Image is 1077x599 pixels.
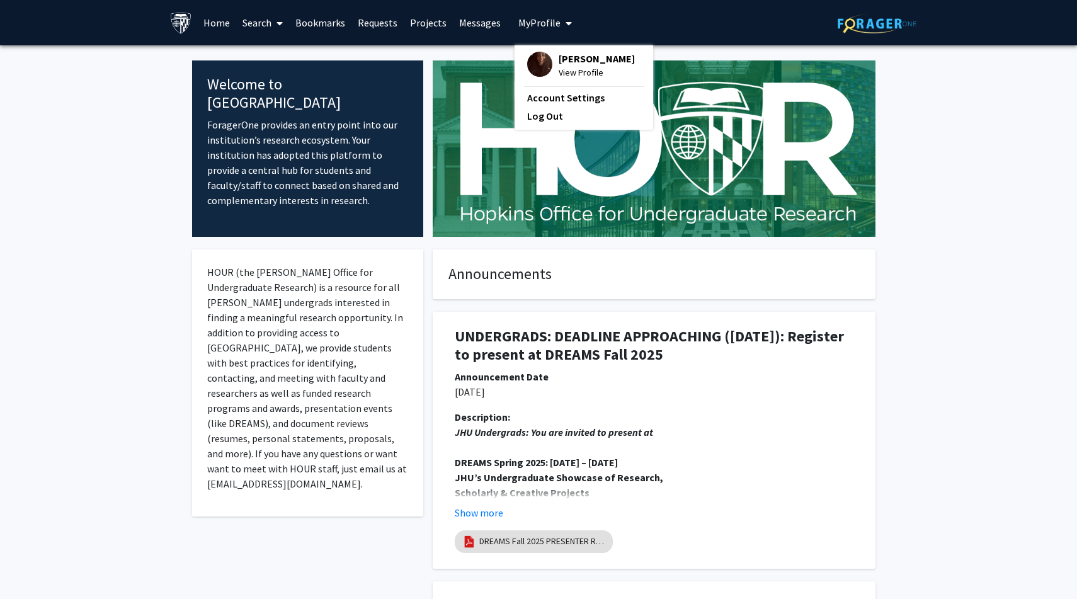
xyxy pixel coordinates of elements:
span: [PERSON_NAME] [559,52,635,66]
h1: UNDERGRADS: DEADLINE APPROACHING ([DATE]): Register to present at DREAMS Fall 2025 [455,328,853,364]
p: ForagerOne provides an entry point into our institution’s research ecosystem. Your institution ha... [207,117,408,208]
p: [DATE] [455,384,853,399]
a: DREAMS Fall 2025 PRESENTER Registration [479,535,605,548]
a: Messages [453,1,507,45]
a: Search [236,1,289,45]
img: Johns Hopkins University Logo [170,12,192,34]
img: ForagerOne Logo [838,14,916,33]
strong: DREAMS Spring 2025: [DATE] – [DATE] [455,456,618,469]
h4: Welcome to [GEOGRAPHIC_DATA] [207,76,408,112]
img: Profile Picture [527,52,552,77]
span: My Profile [518,16,561,29]
a: Requests [351,1,404,45]
a: Projects [404,1,453,45]
iframe: Chat [9,542,54,590]
span: View Profile [559,66,635,79]
button: Show more [455,505,503,520]
p: HOUR (the [PERSON_NAME] Office for Undergraduate Research) is a resource for all [PERSON_NAME] un... [207,265,408,491]
a: Home [197,1,236,45]
img: pdf_icon.png [462,535,476,549]
div: Announcement Date [455,369,853,384]
em: JHU Undergrads: You are invited to present at [455,426,653,438]
h4: Announcements [448,265,860,283]
strong: Scholarly & Creative Projects [455,486,590,499]
a: Bookmarks [289,1,351,45]
a: Account Settings [527,90,641,105]
strong: JHU’s Undergraduate Showcase of Research, [455,471,663,484]
img: Cover Image [433,60,875,237]
div: Profile Picture[PERSON_NAME]View Profile [527,52,635,79]
div: Description: [455,409,853,425]
a: Log Out [527,108,641,123]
